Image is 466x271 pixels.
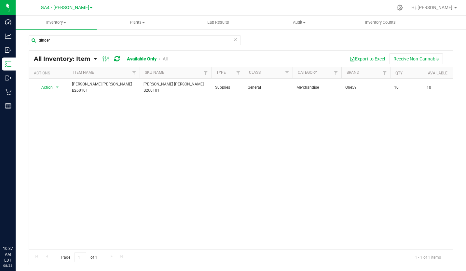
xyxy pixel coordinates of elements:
a: Type [216,70,226,75]
span: select [53,83,62,92]
p: 08/25 [3,263,13,268]
a: Category [298,70,317,75]
span: All Inventory: Item [34,55,90,62]
a: Plants [97,16,178,29]
span: 10 [427,84,451,91]
a: Filter [129,67,140,78]
inline-svg: Reports [5,103,11,109]
span: [PERSON_NAME] [PERSON_NAME] B260101 [72,81,136,94]
span: Action [35,83,53,92]
a: Item Name [73,70,94,75]
a: Lab Results [178,16,259,29]
span: 10 [394,84,419,91]
span: Audit [259,19,339,25]
div: Manage settings [396,5,404,11]
inline-svg: Outbound [5,75,11,81]
span: Clear [233,35,238,44]
a: Brand [347,70,359,75]
a: Available Only [127,56,157,61]
a: Filter [379,67,390,78]
a: Qty [395,71,403,75]
a: All [163,56,168,61]
a: All Inventory: Item [34,55,94,62]
span: One59 [345,84,386,91]
span: Inventory Counts [356,19,404,25]
input: 1 [75,252,86,262]
span: Lab Results [199,19,238,25]
a: Inventory Counts [340,16,421,29]
span: [PERSON_NAME] [PERSON_NAME] B260101 [144,81,207,94]
a: Filter [200,67,211,78]
a: Available [428,71,447,75]
iframe: Resource center [7,219,26,239]
a: Filter [282,67,293,78]
span: Supplies [215,84,240,91]
span: Plants [97,19,177,25]
a: Class [249,70,261,75]
span: 1 - 1 of 1 items [410,252,446,262]
a: Filter [233,67,244,78]
inline-svg: Analytics [5,33,11,39]
inline-svg: Inventory [5,61,11,67]
span: Merchandise [296,84,337,91]
a: Inventory [16,16,97,29]
div: Actions [34,71,65,75]
a: Filter [331,67,341,78]
a: SKU Name [145,70,164,75]
p: 10:37 AM EDT [3,246,13,263]
inline-svg: Retail [5,89,11,95]
span: Page of 1 [56,252,103,262]
inline-svg: Inbound [5,47,11,53]
span: General [248,84,289,91]
inline-svg: Dashboard [5,19,11,25]
button: Receive Non-Cannabis [389,53,443,64]
span: GA4 - [PERSON_NAME] [41,5,89,10]
span: Hi, [PERSON_NAME]! [411,5,454,10]
a: Audit [259,16,340,29]
span: Inventory [16,19,97,25]
button: Export to Excel [346,53,389,64]
input: Search Item Name, Retail Display Name, SKU, Part Number... [29,35,241,45]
